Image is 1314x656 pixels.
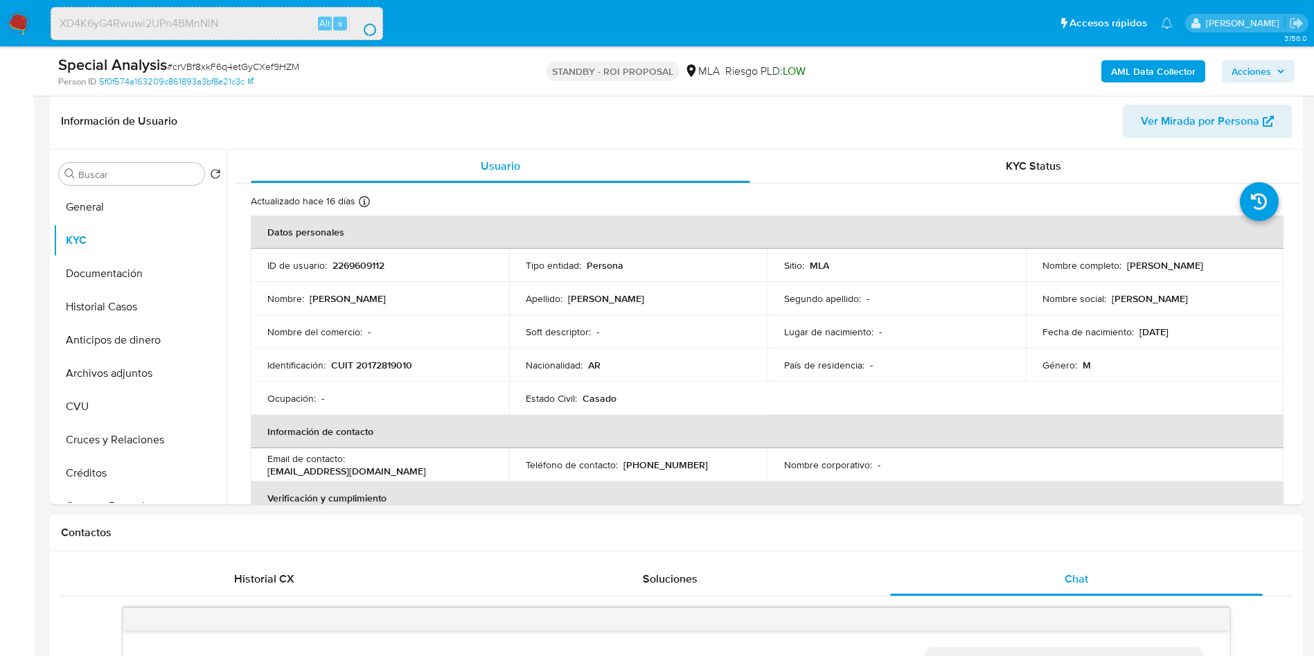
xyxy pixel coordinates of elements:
[267,326,362,338] p: Nombre del comercio :
[53,490,227,523] button: Cuentas Bancarias
[783,63,806,79] span: LOW
[167,60,299,73] span: # crVBf8xkF6q4etGyCXef9HZM
[332,259,384,272] p: 2269609112
[321,392,324,405] p: -
[1161,17,1173,29] a: Notificaciones
[481,158,520,174] span: Usuario
[53,357,227,390] button: Archivos adjuntos
[643,571,698,587] span: Soluciones
[784,459,872,471] p: Nombre corporativo :
[331,359,412,371] p: CUIT 20172819010
[78,168,199,181] input: Buscar
[1222,60,1295,82] button: Acciones
[251,215,1284,249] th: Datos personales
[338,17,342,30] span: s
[1111,60,1196,82] b: AML Data Collector
[526,392,577,405] p: Estado Civil :
[1065,571,1088,587] span: Chat
[526,459,618,471] p: Teléfono de contacto :
[267,392,316,405] p: Ocupación :
[547,62,679,81] p: STANDBY - ROI PROPOSAL
[53,290,227,323] button: Historial Casos
[878,459,880,471] p: -
[583,392,616,405] p: Casado
[1206,17,1284,30] p: gustavo.deseta@mercadolibre.com
[526,326,591,338] p: Soft descriptor :
[1127,259,1203,272] p: [PERSON_NAME]
[53,423,227,456] button: Cruces y Relaciones
[53,190,227,224] button: General
[587,259,623,272] p: Persona
[1101,60,1205,82] button: AML Data Collector
[784,326,873,338] p: Lugar de nacimiento :
[810,259,829,272] p: MLA
[784,359,864,371] p: País de residencia :
[1083,359,1091,371] p: M
[53,257,227,290] button: Documentación
[684,64,720,79] div: MLA
[1232,60,1271,82] span: Acciones
[1284,33,1307,44] span: 3.156.0
[526,359,583,371] p: Nacionalidad :
[784,292,861,305] p: Segundo apellido :
[725,64,806,79] span: Riesgo PLD:
[1141,105,1259,138] span: Ver Mirada por Persona
[53,456,227,490] button: Créditos
[267,452,345,465] p: Email de contacto :
[310,292,386,305] p: [PERSON_NAME]
[1042,259,1121,272] p: Nombre completo :
[1112,292,1188,305] p: [PERSON_NAME]
[623,459,708,471] p: [PHONE_NUMBER]
[1069,16,1147,30] span: Accesos rápidos
[784,259,804,272] p: Sitio :
[568,292,644,305] p: [PERSON_NAME]
[1042,326,1134,338] p: Fecha de nacimiento :
[879,326,882,338] p: -
[1139,326,1169,338] p: [DATE]
[267,259,327,272] p: ID de usuario :
[210,168,221,184] button: Volver al orden por defecto
[1006,158,1061,174] span: KYC Status
[61,526,1292,540] h1: Contactos
[234,571,294,587] span: Historial CX
[349,14,378,33] button: search-icon
[1042,359,1077,371] p: Género :
[64,168,76,179] button: Buscar
[319,17,330,30] span: Alt
[51,15,382,33] input: Buscar usuario o caso...
[251,195,355,208] p: Actualizado hace 16 días
[53,390,227,423] button: CVU
[1289,16,1304,30] a: Salir
[1042,292,1106,305] p: Nombre social :
[867,292,869,305] p: -
[61,114,177,128] h1: Información de Usuario
[267,465,426,477] p: [EMAIL_ADDRESS][DOMAIN_NAME]
[53,224,227,257] button: KYC
[368,326,371,338] p: -
[596,326,599,338] p: -
[1123,105,1292,138] button: Ver Mirada por Persona
[251,481,1284,515] th: Verificación y cumplimiento
[526,259,581,272] p: Tipo entidad :
[58,76,96,88] b: Person ID
[58,53,167,76] b: Special Analysis
[526,292,562,305] p: Apellido :
[53,323,227,357] button: Anticipos de dinero
[251,415,1284,448] th: Información de contacto
[870,359,873,371] p: -
[99,76,254,88] a: 5f0f574a163209c861893a3bf8e21c3c
[267,359,326,371] p: Identificación :
[267,292,304,305] p: Nombre :
[588,359,601,371] p: AR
